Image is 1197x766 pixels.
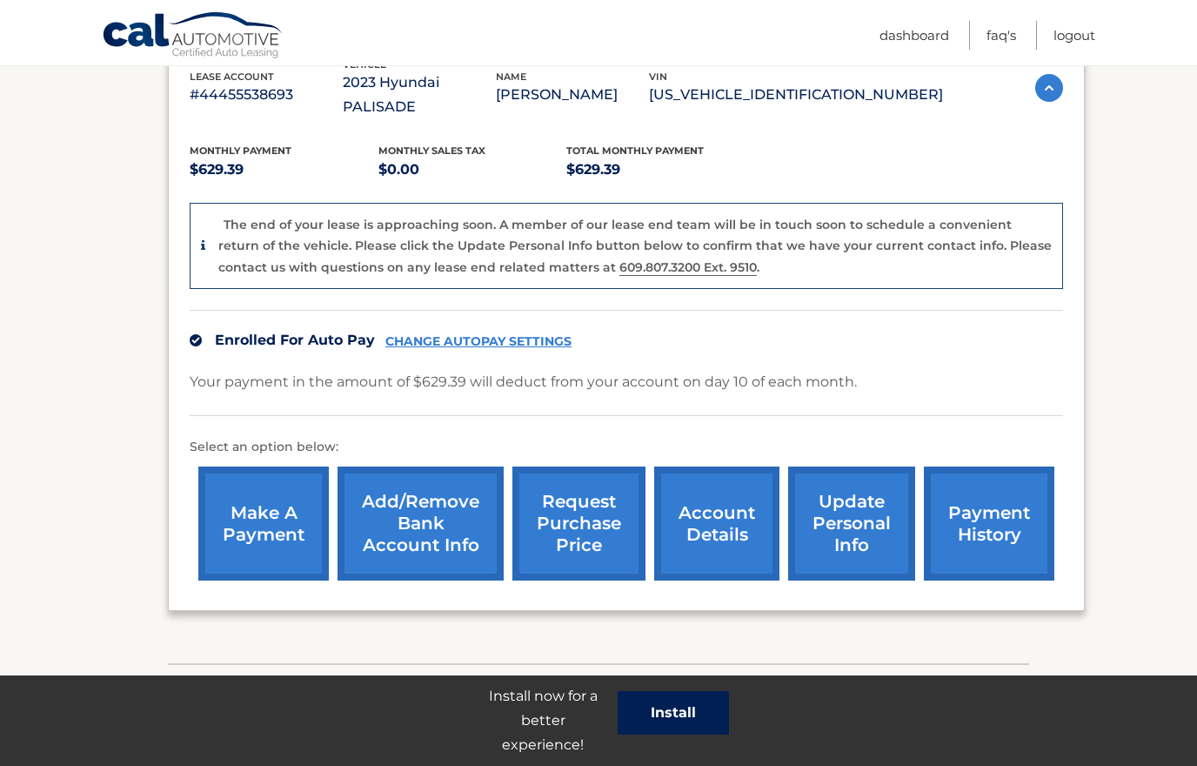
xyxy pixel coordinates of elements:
[788,467,915,581] a: update personal info
[190,144,291,157] span: Monthly Payment
[343,71,496,119] p: 2023 Hyundai PALISADE
[179,671,1018,727] p: If you need assistance, please contact us at: or email us at
[879,21,949,50] a: Dashboard
[378,144,485,157] span: Monthly sales Tax
[190,437,1063,458] p: Select an option below:
[338,467,504,581] a: Add/Remove bank account info
[198,467,329,581] a: make a payment
[190,158,378,182] p: $629.39
[566,144,704,157] span: Total Monthly Payment
[986,21,1016,50] a: FAQ's
[385,334,572,349] a: CHANGE AUTOPAY SETTINGS
[190,334,202,346] img: check.svg
[190,71,274,83] span: lease account
[1053,21,1095,50] a: Logout
[496,71,526,83] span: name
[190,83,343,107] p: #44455538693
[496,83,649,107] p: [PERSON_NAME]
[218,217,1052,275] p: The end of your lease is approaching soon. A member of our lease end team will be in touch soon t...
[654,467,779,581] a: account details
[215,332,375,348] span: Enrolled For Auto Pay
[649,83,943,107] p: [US_VEHICLE_IDENTIFICATION_NUMBER]
[924,467,1054,581] a: payment history
[512,467,645,581] a: request purchase price
[649,71,667,83] span: vin
[468,684,618,757] p: Install now for a better experience!
[618,691,729,735] button: Install
[378,158,567,182] p: $0.00
[102,11,284,62] a: Cal Automotive
[1035,74,1063,102] img: accordion-active.svg
[566,158,755,182] p: $629.39
[190,370,857,394] p: Your payment in the amount of $629.39 will deduct from your account on day 10 of each month.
